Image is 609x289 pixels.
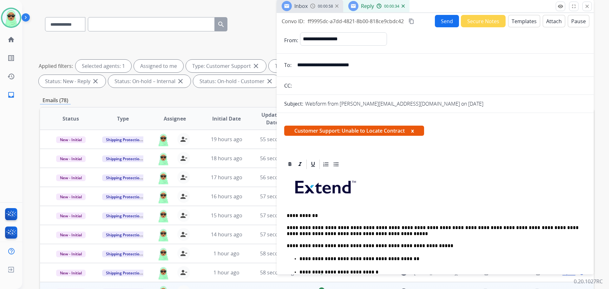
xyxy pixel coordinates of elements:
[102,213,146,219] span: Shipping Protection
[508,15,540,27] button: Templates
[568,15,589,27] button: Pause
[7,91,15,99] mat-icon: inbox
[56,155,86,162] span: New - Initial
[180,231,187,238] mat-icon: person_remove
[56,213,86,219] span: New - Initial
[295,160,305,169] div: Italic
[266,77,273,85] mat-icon: close
[260,136,297,143] span: 55 seconds ago
[284,82,292,89] p: CC:
[102,155,146,162] span: Shipping Protection
[571,3,577,9] mat-icon: fullscreen
[177,77,184,85] mat-icon: close
[213,269,239,276] span: 1 hour ago
[102,232,146,238] span: Shipping Protection
[56,270,86,276] span: New - Initial
[56,194,86,200] span: New - Initial
[321,160,331,169] div: Ordered List
[409,18,414,24] mat-icon: content_copy
[62,115,79,122] span: Status
[258,111,287,126] span: Updated Date
[180,193,187,200] mat-icon: person_remove
[180,212,187,219] mat-icon: person_remove
[282,17,304,25] p: Convo ID:
[543,15,565,27] button: Attach
[157,247,170,260] img: agent-avatar
[39,62,73,70] p: Applied filters:
[157,228,170,241] img: agent-avatar
[284,126,424,136] span: Customer Support: Unable to Locate Contract
[361,3,374,10] span: Reply
[2,9,20,27] img: avatar
[56,136,86,143] span: New - Initial
[186,60,266,72] div: Type: Customer Support
[260,155,297,162] span: 56 seconds ago
[252,62,260,70] mat-icon: close
[211,231,242,238] span: 14 hours ago
[574,278,603,285] p: 0.20.1027RC
[102,270,146,276] span: Shipping Protection
[157,190,170,203] img: agent-avatar
[331,160,341,169] div: Bullet List
[164,115,186,122] span: Assignee
[211,212,242,219] span: 15 hours ago
[260,250,297,257] span: 58 seconds ago
[211,155,242,162] span: 18 hours ago
[260,231,297,238] span: 57 seconds ago
[211,136,242,143] span: 19 hours ago
[269,60,352,72] div: Type: Shipping Protection
[584,3,590,9] mat-icon: close
[213,250,239,257] span: 1 hour ago
[157,209,170,222] img: agent-avatar
[284,61,291,69] p: To:
[211,193,242,200] span: 16 hours ago
[305,100,483,108] p: Webform from [PERSON_NAME][EMAIL_ADDRESS][DOMAIN_NAME] on [DATE]
[180,250,187,257] mat-icon: person_remove
[435,15,459,27] button: Send
[558,3,563,9] mat-icon: remove_red_eye
[384,4,399,9] span: 00:00:34
[7,36,15,43] mat-icon: home
[411,127,414,135] button: x
[284,100,303,108] p: Subject:
[285,160,295,169] div: Bold
[102,194,146,200] span: Shipping Protection
[318,4,333,9] span: 00:00:58
[102,136,146,143] span: Shipping Protection
[102,174,146,181] span: Shipping Protection
[260,193,297,200] span: 57 seconds ago
[180,135,187,143] mat-icon: person_remove
[117,115,129,122] span: Type
[260,212,297,219] span: 57 seconds ago
[75,60,131,72] div: Selected agents: 1
[39,75,106,88] div: Status: New - Reply
[157,171,170,184] img: agent-avatar
[7,54,15,62] mat-icon: list_alt
[92,77,99,85] mat-icon: close
[180,154,187,162] mat-icon: person_remove
[217,21,225,28] mat-icon: search
[56,232,86,238] span: New - Initial
[56,251,86,257] span: New - Initial
[56,174,86,181] span: New - Initial
[461,15,506,27] button: Secure Notes
[7,73,15,80] mat-icon: history
[40,96,71,104] p: Emails (78)
[212,115,241,122] span: Initial Date
[180,174,187,181] mat-icon: person_remove
[108,75,191,88] div: Status: On-hold – Internal
[134,60,183,72] div: Assigned to me
[211,174,242,181] span: 17 hours ago
[260,174,297,181] span: 56 seconds ago
[294,3,308,10] span: Inbox
[157,266,170,279] img: agent-avatar
[260,269,297,276] span: 58 seconds ago
[284,36,298,44] p: From:
[180,269,187,276] mat-icon: person_remove
[308,18,404,25] span: ff9995dc-a7dd-4821-8b00-818ce9cbdc42
[157,133,170,146] img: agent-avatar
[102,251,146,257] span: Shipping Protection
[308,160,318,169] div: Underline
[157,152,170,165] img: agent-avatar
[193,75,280,88] div: Status: On-hold - Customer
